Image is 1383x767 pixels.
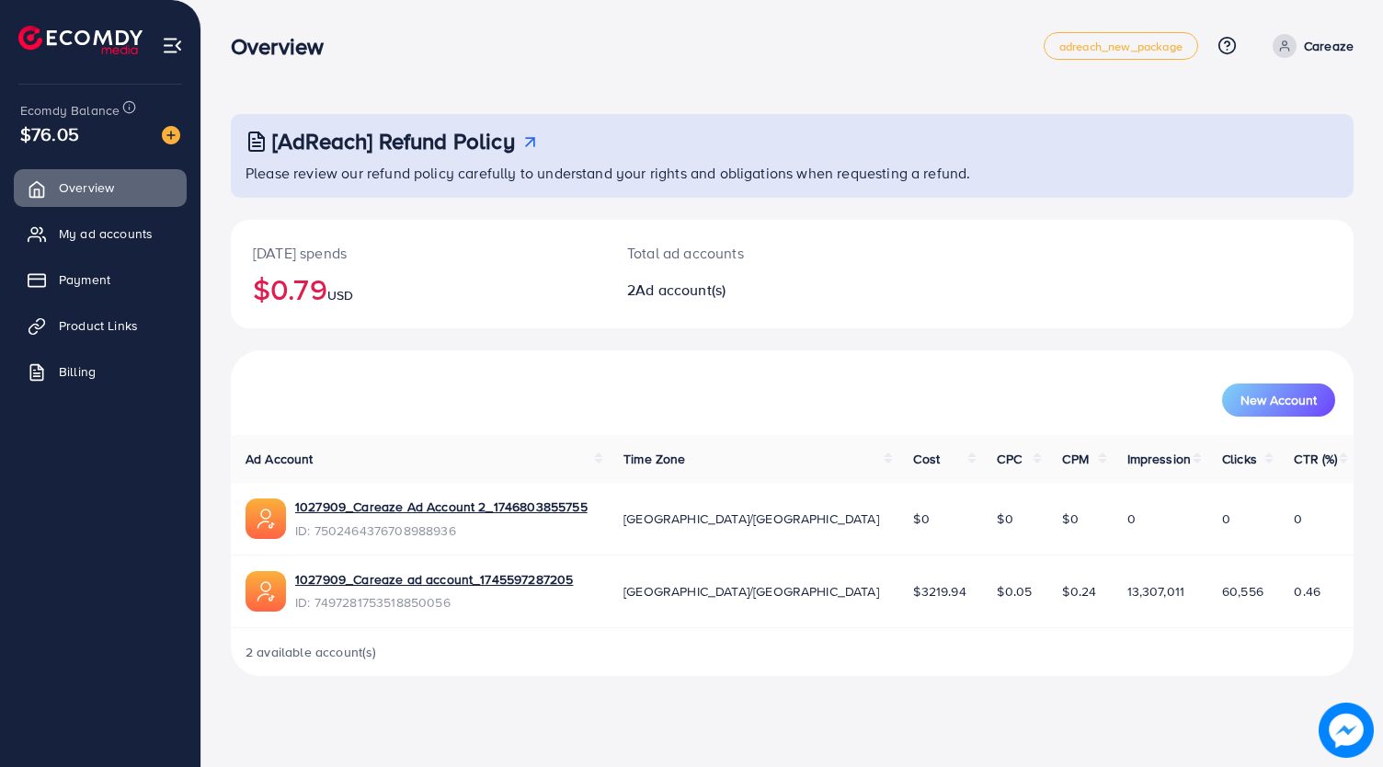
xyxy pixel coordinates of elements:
[272,128,515,155] h3: [AdReach] Refund Policy
[1222,450,1257,468] span: Clicks
[295,498,588,516] a: 1027909_Careaze Ad Account 2_1746803855755
[1222,383,1335,417] button: New Account
[1062,450,1088,468] span: CPM
[20,101,120,120] span: Ecomdy Balance
[20,120,79,147] span: $76.05
[1127,509,1136,528] span: 0
[295,593,573,612] span: ID: 7497281753518850056
[1294,582,1320,601] span: 0.46
[59,178,114,197] span: Overview
[14,169,187,206] a: Overview
[295,570,573,589] a: 1027909_Careaze ad account_1745597287205
[623,450,685,468] span: Time Zone
[1294,509,1302,528] span: 0
[1059,40,1183,52] span: adreach_new_package
[997,582,1032,601] span: $0.05
[913,582,966,601] span: $3219.94
[997,450,1021,468] span: CPC
[1240,394,1317,406] span: New Account
[913,450,940,468] span: Cost
[1127,450,1192,468] span: Impression
[14,261,187,298] a: Payment
[59,362,96,381] span: Billing
[246,450,314,468] span: Ad Account
[1294,450,1337,468] span: CTR (%)
[295,521,588,540] span: ID: 7502464376708988936
[14,353,187,390] a: Billing
[627,281,863,299] h2: 2
[1044,32,1198,60] a: adreach_new_package
[162,126,180,144] img: image
[1062,509,1078,528] span: $0
[14,215,187,252] a: My ad accounts
[59,224,153,243] span: My ad accounts
[1222,582,1263,601] span: 60,556
[1265,34,1354,58] a: Careaze
[231,33,338,60] h3: Overview
[1304,35,1354,57] p: Careaze
[1127,582,1185,601] span: 13,307,011
[253,242,583,264] p: [DATE] spends
[1319,703,1374,758] img: image
[14,307,187,344] a: Product Links
[623,509,879,528] span: [GEOGRAPHIC_DATA]/[GEOGRAPHIC_DATA]
[635,280,726,300] span: Ad account(s)
[59,270,110,289] span: Payment
[327,286,353,304] span: USD
[246,571,286,612] img: ic-ads-acc.e4c84228.svg
[627,242,863,264] p: Total ad accounts
[253,271,583,306] h2: $0.79
[623,582,879,601] span: [GEOGRAPHIC_DATA]/[GEOGRAPHIC_DATA]
[59,316,138,335] span: Product Links
[997,509,1012,528] span: $0
[18,26,143,54] img: logo
[246,643,377,661] span: 2 available account(s)
[246,162,1343,184] p: Please review our refund policy carefully to understand your rights and obligations when requesti...
[162,35,183,56] img: menu
[913,509,929,528] span: $0
[246,498,286,539] img: ic-ads-acc.e4c84228.svg
[1222,509,1230,528] span: 0
[1062,582,1096,601] span: $0.24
